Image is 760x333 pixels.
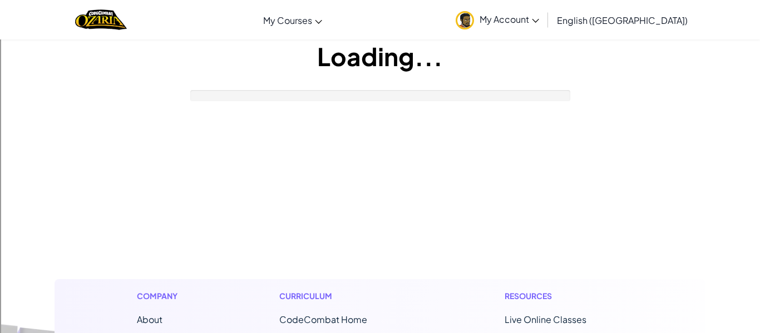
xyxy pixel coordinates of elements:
img: Home [75,8,127,31]
a: English ([GEOGRAPHIC_DATA]) [551,5,693,35]
a: My Account [450,2,545,37]
span: My Account [480,13,539,25]
img: avatar [456,11,474,29]
span: English ([GEOGRAPHIC_DATA]) [557,14,688,26]
a: Ozaria by CodeCombat logo [75,8,127,31]
span: My Courses [263,14,312,26]
a: My Courses [258,5,328,35]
